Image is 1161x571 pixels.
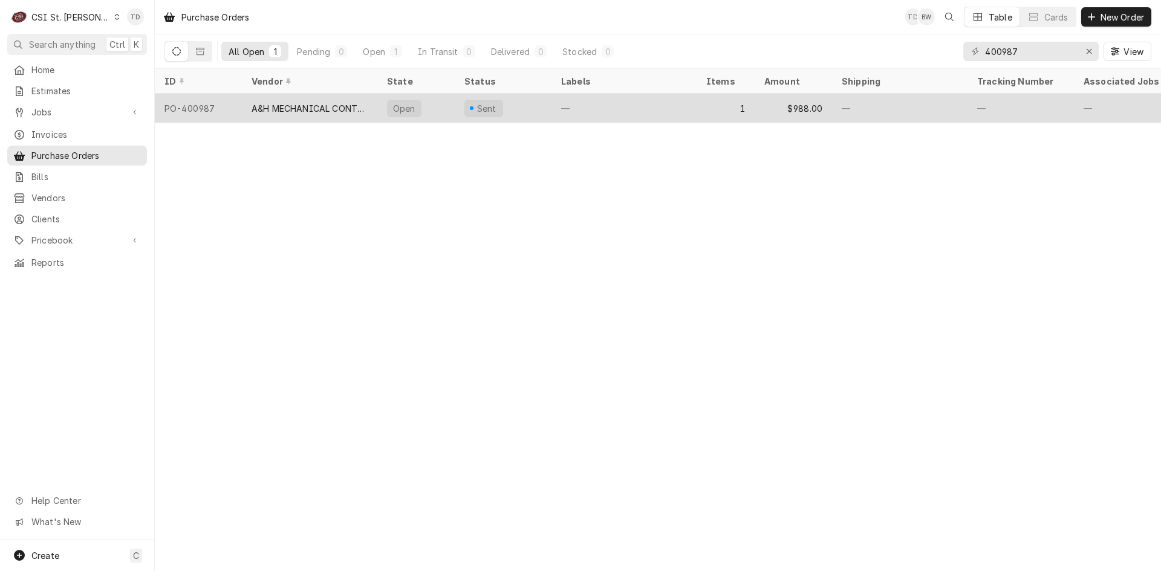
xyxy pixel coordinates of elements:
span: What's New [31,515,140,528]
a: Home [7,60,147,80]
div: 0 [537,45,544,58]
div: PO-400987 [155,94,242,123]
div: Tim Devereux's Avatar [905,8,922,25]
div: Table [989,11,1012,24]
span: Vendors [31,192,141,204]
span: Pricebook [31,234,123,247]
div: BW [918,8,935,25]
span: Ctrl [109,38,125,51]
div: Delivered [491,45,530,58]
div: TD [127,8,144,25]
button: View [1104,42,1151,61]
a: Invoices [7,124,147,144]
div: 0 [337,45,345,58]
span: Search anything [29,38,96,51]
a: Purchase Orders [7,146,147,166]
span: View [1121,45,1146,58]
div: Vendor [252,75,365,88]
div: Tim Devereux's Avatar [127,8,144,25]
div: Open [363,45,385,58]
span: Reports [31,256,141,269]
div: Status [464,75,539,88]
div: All Open [229,45,264,58]
span: Home [31,63,141,76]
div: 0 [466,45,473,58]
div: Labels [561,75,687,88]
span: Estimates [31,85,141,97]
div: State [387,75,445,88]
div: Brad Wicks's Avatar [918,8,935,25]
a: Vendors [7,188,147,208]
span: Create [31,550,59,561]
div: In Transit [418,45,458,58]
div: 1 [392,45,400,58]
div: CSI St. [PERSON_NAME] [31,11,110,24]
span: Bills [31,170,141,183]
button: Search anythingCtrlK [7,34,147,55]
div: Cards [1044,11,1068,24]
div: 0 [604,45,611,58]
div: — [551,94,697,123]
div: Amount [764,75,820,88]
span: C [133,549,139,562]
a: Reports [7,253,147,273]
div: ID [164,75,230,88]
div: Open [392,102,417,115]
a: Go to Jobs [7,102,147,122]
div: $988.00 [755,94,832,123]
div: C [11,8,28,25]
div: Items [706,75,743,88]
span: Jobs [31,106,123,118]
div: 1 [697,94,755,123]
button: Erase input [1079,42,1099,61]
a: Bills [7,167,147,187]
span: Purchase Orders [31,149,141,162]
div: — [832,94,968,123]
div: A&H MECHANICAL CONTRACTORS [252,102,368,115]
div: Stocked [562,45,597,58]
div: CSI St. Louis's Avatar [11,8,28,25]
div: 1 [272,45,279,58]
span: Clients [31,213,141,225]
span: Invoices [31,128,141,141]
div: Sent [475,102,498,115]
span: K [134,38,139,51]
a: Go to Pricebook [7,230,147,250]
div: — [968,94,1074,123]
div: Pending [297,45,330,58]
span: Help Center [31,494,140,507]
div: Tracking Number [977,75,1064,88]
input: Keyword search [985,42,1076,61]
div: Shipping [842,75,958,88]
a: Go to Help Center [7,491,147,511]
a: Go to What's New [7,512,147,532]
span: New Order [1098,11,1146,24]
button: New Order [1081,7,1151,27]
a: Estimates [7,81,147,101]
div: TD [905,8,922,25]
a: Clients [7,209,147,229]
button: Open search [940,7,959,27]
